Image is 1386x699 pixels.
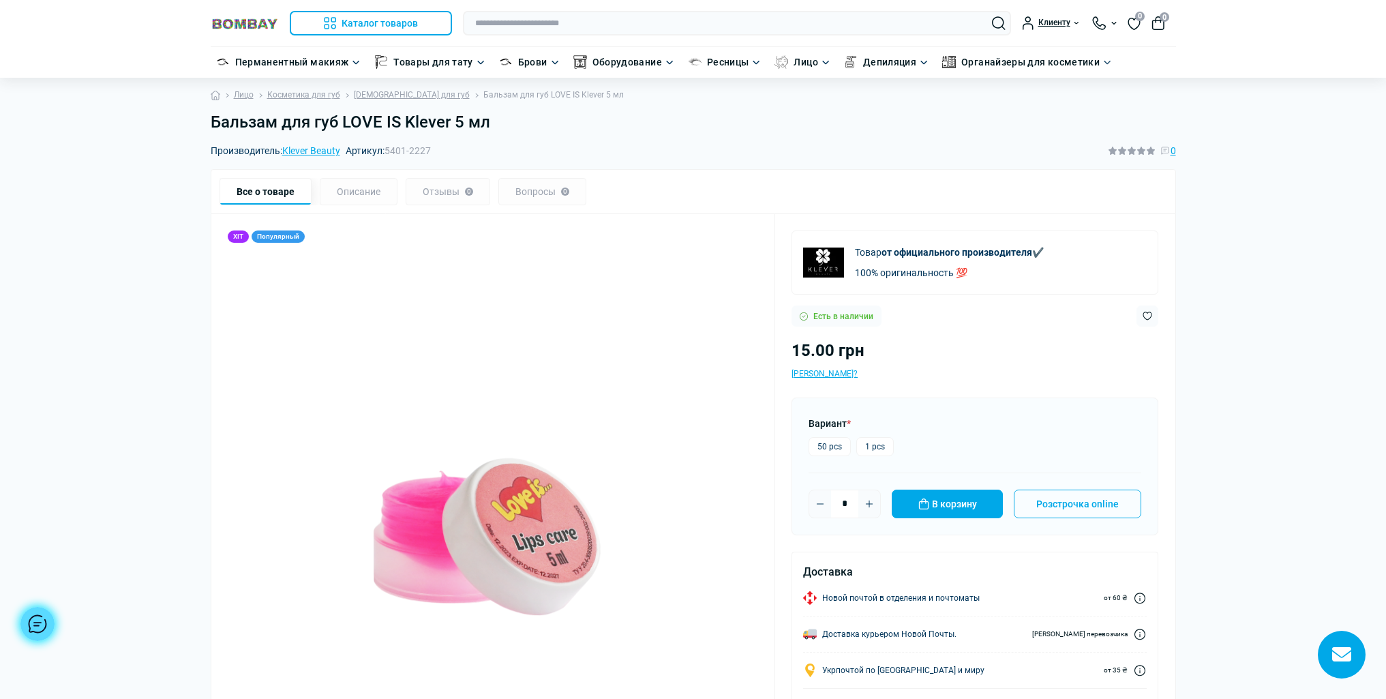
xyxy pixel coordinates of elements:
[228,230,249,243] div: ХІТ
[822,592,980,605] span: Новой почтой в отделения и почтоматы
[354,89,470,102] a: [DEMOGRAPHIC_DATA] для губ
[822,664,984,677] span: Укрпочтой по [GEOGRAPHIC_DATA] и миру
[1133,664,1147,677] a: Dilivery link
[803,664,817,677] img: Укрпочтой по Украине и миру
[235,55,349,70] a: Перманентный макияж
[470,89,624,102] li: Бальзам для губ LOVE IS Klever 5 мл
[942,55,956,69] img: Органайзеры для косметики
[1136,306,1158,327] button: Wishlist button
[863,55,916,70] a: Депиляция
[809,416,851,431] label: Вариант
[1104,593,1128,604] span: от 60 ₴
[803,627,817,641] img: Доставка курьером Новой Почты.
[856,437,894,456] label: 1 pcs
[803,591,817,605] img: Новой почтой в отделения и почтоматы
[216,55,230,69] img: Перманентный макияж
[1014,490,1141,518] button: Розстрочка online
[882,247,1032,258] b: от официального производителя
[803,563,1147,581] div: Доставка
[220,178,312,205] div: Все о товаре
[1104,665,1128,676] span: от 35 ₴
[1151,16,1165,30] button: 0
[406,178,490,205] div: Отзывы
[1160,12,1169,22] span: 0
[774,55,788,69] img: Лицо
[809,437,851,456] label: 50 pcs
[290,11,452,35] button: Каталог товаров
[822,628,956,641] span: Доставка курьером Новой Почты.
[573,55,587,69] img: Оборудование
[1133,628,1147,641] a: Dilivery link
[858,493,880,515] button: Plus
[792,341,864,360] span: 15.00 грн
[844,55,858,69] img: Депиляция
[809,493,831,515] button: Minus
[794,55,817,70] a: Лицо
[499,55,513,69] img: Брови
[211,17,279,30] img: BOMBAY
[374,55,388,69] img: Товары для тату
[234,89,254,102] a: Лицо
[792,306,882,327] div: Есть в наличии
[892,490,1003,518] button: В корзину
[831,490,858,518] input: Quantity
[393,55,472,70] a: Товары для тату
[385,145,431,156] span: 5401-2227
[1135,12,1145,21] span: 0
[688,55,702,69] img: Ресницы
[1128,16,1141,31] a: 0
[282,145,340,156] a: Klever Beauty
[707,55,749,70] a: Ресницы
[211,78,1176,113] nav: breadcrumb
[346,146,431,155] span: Артикул:
[592,55,662,70] a: Оборудование
[211,146,340,155] span: Производитель:
[1171,143,1176,158] span: 0
[498,178,586,205] div: Вопросы
[518,55,547,70] a: Брови
[803,242,844,283] img: Klever Beauty
[1032,629,1128,640] span: [PERSON_NAME] перевозчика
[992,16,1006,30] button: Search
[855,245,1044,260] p: Товар ✔️
[855,265,1044,280] p: 100% оригинальность 💯
[320,178,397,205] div: Описание
[961,55,1100,70] a: Органайзеры для косметики
[267,89,340,102] a: Косметика для губ
[252,230,305,243] div: Популярный
[1133,592,1147,605] a: Dilivery link
[211,113,1176,132] h1: Бальзам для губ LOVE IS Klever 5 мл
[792,369,858,378] span: [PERSON_NAME]?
